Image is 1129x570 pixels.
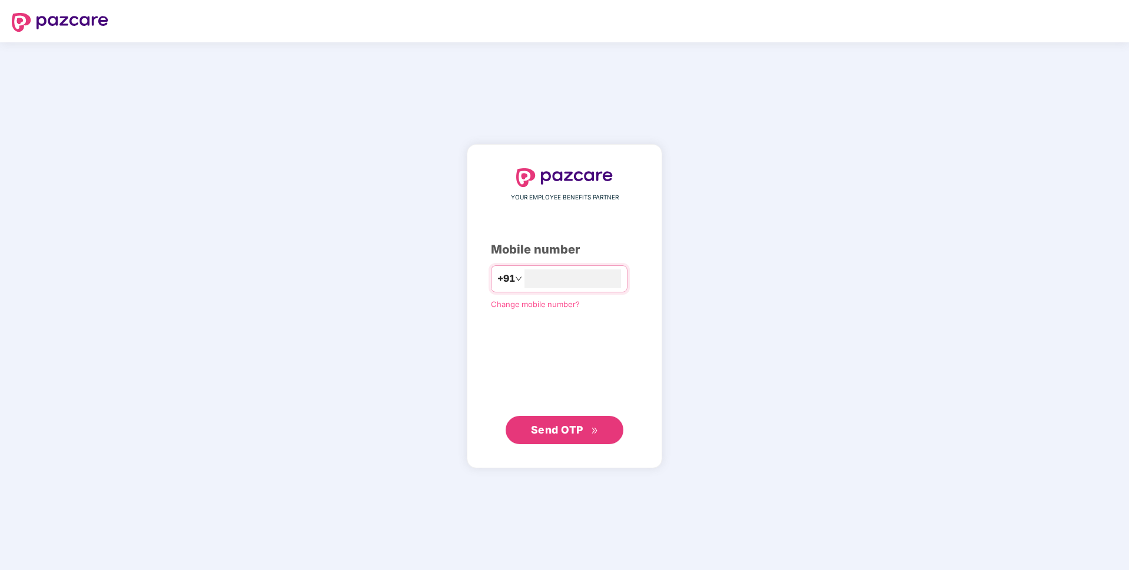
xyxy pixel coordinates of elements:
[511,193,619,202] span: YOUR EMPLOYEE BENEFITS PARTNER
[531,424,583,436] span: Send OTP
[491,299,580,309] a: Change mobile number?
[497,271,515,286] span: +91
[491,241,638,259] div: Mobile number
[515,275,522,282] span: down
[506,416,623,444] button: Send OTPdouble-right
[591,427,599,435] span: double-right
[12,13,108,32] img: logo
[516,168,613,187] img: logo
